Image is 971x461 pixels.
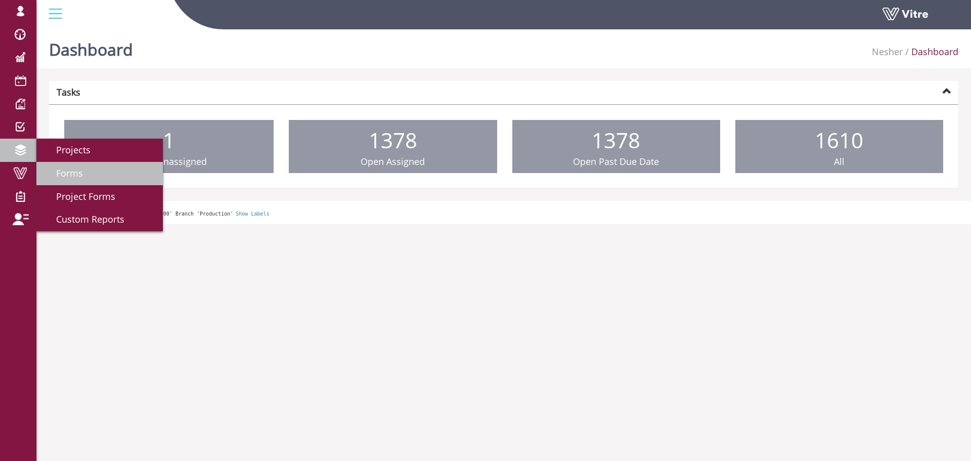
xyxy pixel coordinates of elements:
[735,120,943,174] a: 1610 All
[361,155,425,167] span: Open Assigned
[131,155,207,167] span: Open Unassigned
[36,139,163,162] a: Projects
[44,213,124,225] span: Custom Reports
[44,167,83,179] span: Forms
[36,185,163,208] a: Project Forms
[36,162,163,185] a: Forms
[163,125,175,154] span: 1
[834,155,845,167] span: All
[44,190,115,202] span: Project Forms
[36,208,163,231] a: Custom Reports
[592,125,640,154] span: 1378
[289,120,497,174] a: 1378 Open Assigned
[512,120,720,174] a: 1378 Open Past Due Date
[872,46,903,58] a: Nesher
[236,211,269,217] a: Show Labels
[49,25,133,68] h1: Dashboard
[815,125,863,154] span: 1610
[903,46,958,59] li: Dashboard
[57,86,80,98] strong: Tasks
[573,155,659,167] span: Open Past Due Date
[369,125,417,154] span: 1378
[64,120,274,174] a: 1 Open Unassigned
[44,144,91,156] span: Projects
